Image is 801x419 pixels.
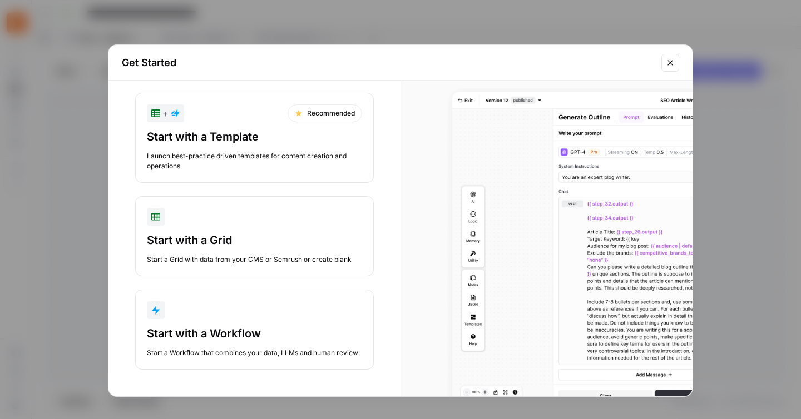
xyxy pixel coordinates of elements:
[135,290,374,370] button: Start with a WorkflowStart a Workflow that combines your data, LLMs and human review
[288,104,362,122] div: Recommended
[147,232,362,248] div: Start with a Grid
[661,54,679,72] button: Close modal
[151,107,180,120] div: +
[122,55,655,71] h2: Get Started
[147,129,362,144] div: Start with a Template
[147,151,362,171] div: Launch best-practice driven templates for content creation and operations
[135,196,374,276] button: Start with a GridStart a Grid with data from your CMS or Semrush or create blank
[147,348,362,358] div: Start a Workflow that combines your data, LLMs and human review
[147,255,362,265] div: Start a Grid with data from your CMS or Semrush or create blank
[147,326,362,341] div: Start with a Workflow
[135,93,374,183] button: +RecommendedStart with a TemplateLaunch best-practice driven templates for content creation and o...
